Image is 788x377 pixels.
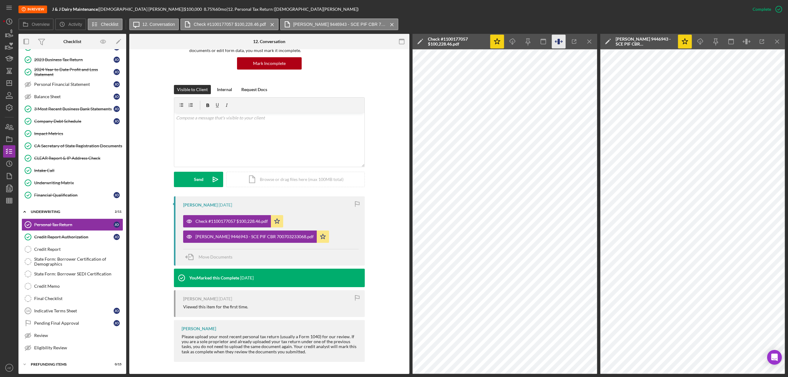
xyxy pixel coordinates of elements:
div: Please upload your most recent personal tax return (usually a Form 1040) for our review. If you a... [182,334,359,354]
div: J O [114,57,120,63]
div: [PERSON_NAME] 9446943 - SCE PIF CBR 700703233068.pdf [616,37,674,46]
button: AE [3,362,15,374]
button: Complete [746,3,785,15]
div: Impact Metrics [34,131,123,136]
button: Send [174,172,223,187]
div: J O [114,69,120,75]
div: Pending Final Approval [34,321,114,326]
div: 0 / 15 [111,363,122,366]
div: J O [114,234,120,240]
button: Overview [18,18,54,30]
div: Credit Report Authorization [34,235,114,239]
a: Impact Metrics [22,127,123,140]
div: 2023 Business Tax Return [34,57,114,62]
button: [PERSON_NAME] 9446943 - SCE PIF CBR 700703233068.pdf [183,231,329,243]
time: 2025-05-24 00:58 [219,296,232,301]
div: CLEAR Report & IP Address Check [34,156,123,161]
div: Balance Sheet [34,94,114,99]
label: [PERSON_NAME] 9446943 - SCE PIF CBR 700703233068.pdf [293,22,386,27]
tspan: 14 [26,309,30,313]
span: Move Documents [199,254,232,259]
div: Open Intercom Messenger [767,350,782,365]
div: Complete [753,3,771,15]
div: | 12. Personal Tax Return ([DEMOGRAPHIC_DATA][PERSON_NAME]) [227,7,359,12]
div: CA Secretary of State Registration Documents [34,143,123,148]
div: 3 Most Recent Business Bank Statements [34,106,114,111]
a: Personal Financial StatementJO [22,78,123,90]
time: 2025-09-03 01:33 [219,203,232,207]
div: State Form: Borrower SEDI Certification [34,271,123,276]
button: Request Docs [238,85,270,94]
a: CA Secretary of State Registration Documents [22,140,123,152]
div: Underwriting [31,210,106,214]
label: Overview [32,22,50,27]
div: [PERSON_NAME] [183,203,218,207]
div: Underwriting Matrix [34,180,123,185]
div: Company Debt Schedule [34,119,114,124]
a: Balance SheetJO [22,90,123,103]
div: J O [114,222,120,228]
div: J O [114,106,120,112]
a: Review [22,329,123,342]
button: Check #1100177057 $100,228.46.pdf [183,215,283,227]
a: 3 Most Recent Business Bank StatementsJO [22,103,123,115]
div: State Form: Borrower Certification of Demographics [34,257,123,267]
a: Final Checklist [22,292,123,305]
div: Financial Qualification [34,193,114,198]
a: Company Debt ScheduleJO [22,115,123,127]
label: Check #1100177057 $100,228.46.pdf [194,22,266,27]
a: 2024 Year to Date Profit and Loss StatementJO [22,66,123,78]
div: [PERSON_NAME] [183,296,218,301]
div: Personal Tax Return [34,222,114,227]
div: J O [114,118,120,124]
div: J O [114,192,120,198]
div: J O [114,320,120,326]
button: [PERSON_NAME] 9446943 - SCE PIF CBR 700703233068.pdf [280,18,398,30]
label: 12. Conversation [143,22,175,27]
a: Credit Report [22,243,123,255]
span: $100,000 [184,6,202,12]
time: 2025-08-21 21:05 [240,275,254,280]
div: J O [114,81,120,87]
button: Checklist [88,18,123,30]
a: 14Indicative Terms SheetJO [22,305,123,317]
a: Financial QualificationJO [22,189,123,201]
div: [PERSON_NAME] [182,326,216,331]
div: Personal Financial Statement [34,82,114,87]
button: Activity [55,18,86,30]
button: 12. Conversation [129,18,179,30]
div: In Review [18,6,47,13]
div: You Marked this Complete [189,275,239,280]
div: This stage is no longer available as part of the standard workflow for Small Business Community L... [18,6,47,13]
div: Mark Incomplete [253,57,286,70]
div: 2024 Year to Date Profit and Loss Statement [34,67,114,77]
div: 2 / 11 [111,210,122,214]
div: Check #1100177057 $100,228.46.pdf [428,37,486,46]
button: Internal [214,85,235,94]
div: Intake Call [34,168,123,173]
div: Check #1100177057 $100,228.46.pdf [195,219,268,224]
div: [DEMOGRAPHIC_DATA] [PERSON_NAME] | [99,7,184,12]
a: State Form: Borrower SEDI Certification [22,268,123,280]
div: 60 mo [215,7,227,12]
a: CLEAR Report & IP Address Check [22,152,123,164]
div: J O [114,94,120,100]
div: Request Docs [241,85,267,94]
a: 2023 Business Tax ReturnJO [22,54,123,66]
div: Send [194,172,203,187]
label: Checklist [101,22,119,27]
button: Move Documents [183,249,239,265]
a: Pending Final ApprovalJO [22,317,123,329]
a: Credit Report AuthorizationJO [22,231,123,243]
a: Credit Memo [22,280,123,292]
div: Final Checklist [34,296,123,301]
div: Viewed this item for the first time. [183,304,248,309]
div: 12. Conversation [253,39,285,44]
div: J O [114,308,120,314]
div: [PERSON_NAME] 9446943 - SCE PIF CBR 700703233068.pdf [195,234,314,239]
div: Checklist [63,39,81,44]
a: Personal Tax ReturnJO [22,219,123,231]
div: Prefunding Items [31,363,106,366]
a: State Form: Borrower Certification of Demographics [22,255,123,268]
text: AE [7,366,11,370]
